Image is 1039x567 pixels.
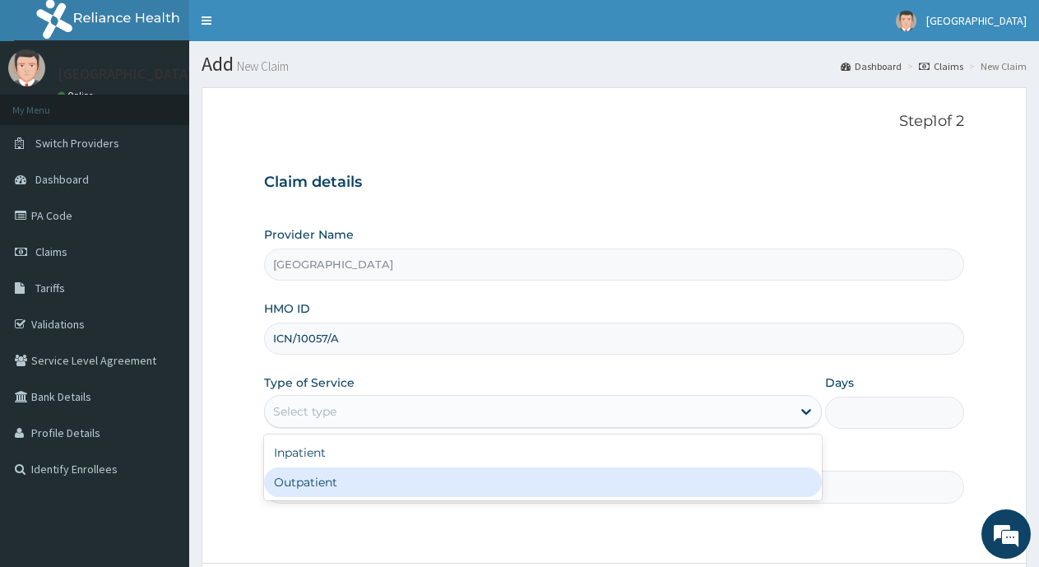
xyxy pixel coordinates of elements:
img: User Image [896,11,916,31]
span: [GEOGRAPHIC_DATA] [926,13,1027,28]
a: Claims [919,59,963,73]
a: Online [58,90,97,101]
label: Days [825,374,854,391]
a: Dashboard [841,59,902,73]
h1: Add [202,53,1027,75]
span: Claims [35,244,67,259]
label: Provider Name [264,226,354,243]
span: Tariffs [35,281,65,295]
span: Switch Providers [35,136,119,151]
li: New Claim [965,59,1027,73]
div: Select type [273,403,336,420]
label: HMO ID [264,300,310,317]
span: Dashboard [35,172,89,187]
div: Inpatient [264,438,821,467]
p: [GEOGRAPHIC_DATA] [58,67,193,81]
label: Type of Service [264,374,355,391]
input: Enter HMO ID [264,323,964,355]
img: User Image [8,49,45,86]
div: Outpatient [264,467,821,497]
p: Step 1 of 2 [264,113,964,131]
small: New Claim [234,60,289,72]
h3: Claim details [264,174,964,192]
